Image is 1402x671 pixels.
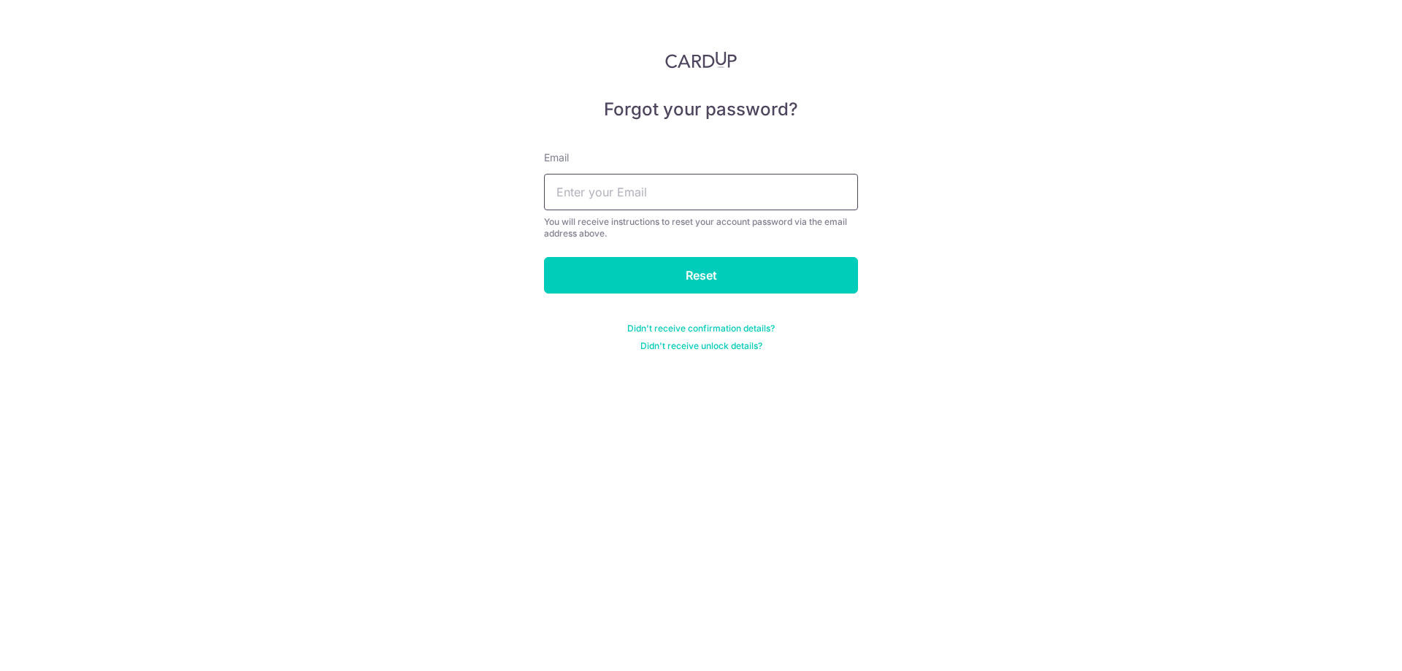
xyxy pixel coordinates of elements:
[544,216,858,239] div: You will receive instructions to reset your account password via the email address above.
[544,150,569,165] label: Email
[640,340,762,352] a: Didn't receive unlock details?
[665,51,737,69] img: CardUp Logo
[544,174,858,210] input: Enter your Email
[627,323,775,334] a: Didn't receive confirmation details?
[544,257,858,294] input: Reset
[544,98,858,121] h5: Forgot your password?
